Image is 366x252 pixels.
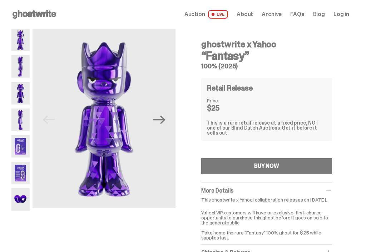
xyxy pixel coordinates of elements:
[207,105,243,112] dd: $25
[207,84,252,92] h4: Retail Release
[11,29,30,51] img: Yahoo-HG---1.png
[33,29,176,208] img: Yahoo-HG---1.png
[201,197,332,202] p: This ghostwrite x Yahoo! collaboration releases on [DATE].
[262,11,282,17] a: Archive
[207,120,326,135] div: This is a rare retail release at a fixed price, NOT one of our Blind Dutch Auctions.
[11,82,30,105] img: Yahoo-HG---3.png
[201,50,332,62] h3: “Fantasy”
[290,11,304,17] a: FAQs
[207,125,317,136] span: Get it before it sells out.
[184,11,205,17] span: Auction
[237,11,253,17] a: About
[201,63,332,69] h5: 100% (2025)
[313,11,325,17] a: Blog
[201,40,332,49] h4: ghostwrite x Yahoo
[208,10,228,19] span: LIVE
[207,98,243,103] dt: Price
[201,205,332,240] p: Yahoo! VIP customers will have an exclusive, first-chance opportunity to purchase this ghost befo...
[201,158,332,174] button: BUY NOW
[184,10,228,19] a: Auction LIVE
[151,112,167,128] button: Next
[254,163,279,169] div: BUY NOW
[11,108,30,131] img: Yahoo-HG---4.png
[11,162,30,184] img: Yahoo-HG---6.png
[11,55,30,78] img: Yahoo-HG---2.png
[201,187,233,194] span: More Details
[11,135,30,157] img: Yahoo-HG---5.png
[333,11,349,17] a: Log in
[11,188,30,211] img: Yahoo-HG---7.png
